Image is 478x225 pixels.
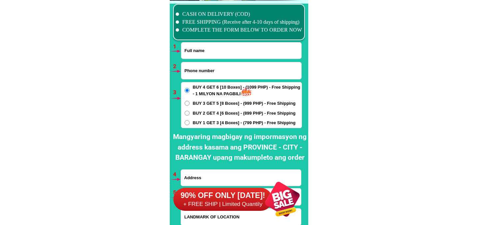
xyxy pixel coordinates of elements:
[173,188,181,197] h6: 5
[181,42,301,59] input: Input full_name
[173,42,181,51] h6: 1
[176,26,302,34] li: COMPLETE THE FORM BELOW TO ORDER NOW
[171,132,308,163] h2: Mangyaring magbigay ng impormasyon ng address kasama ang PROVINCE - CITY - BARANGAY upang makumpl...
[176,10,302,18] li: CASH ON DELIVERY (COD)
[193,100,296,107] span: BUY 3 GET 5 [8 Boxes] - (999 PHP) - Free Shipping
[181,170,301,186] input: Input address
[185,101,190,106] input: BUY 3 GET 5 [8 Boxes] - (999 PHP) - Free Shipping
[173,88,181,97] h6: 3
[185,88,190,93] input: BUY 4 GET 6 [10 Boxes] - (1099 PHP) - Free Shipping - 1 MILYON NA PAGBILI
[173,170,181,179] h6: 4
[193,120,296,126] span: BUY 1 GET 3 [4 Boxes] - (799 PHP) - Free Shipping
[193,84,302,97] span: BUY 4 GET 6 [10 Boxes] - (1099 PHP) - Free Shipping - 1 MILYON NA PAGBILI
[185,120,190,125] input: BUY 1 GET 3 [4 Boxes] - (799 PHP) - Free Shipping
[173,201,272,208] h6: + FREE SHIP | Limited Quantily
[176,18,302,26] li: FREE SHIPPING (Receive after 4-10 days of shipping)
[185,111,190,116] input: BUY 2 GET 4 [6 Boxes] - (899 PHP) - Free Shipping
[173,62,181,71] h6: 2
[181,62,301,79] input: Input phone_number
[193,110,296,117] span: BUY 2 GET 4 [6 Boxes] - (899 PHP) - Free Shipping
[173,191,272,201] h6: 90% OFF ONLY [DATE]!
